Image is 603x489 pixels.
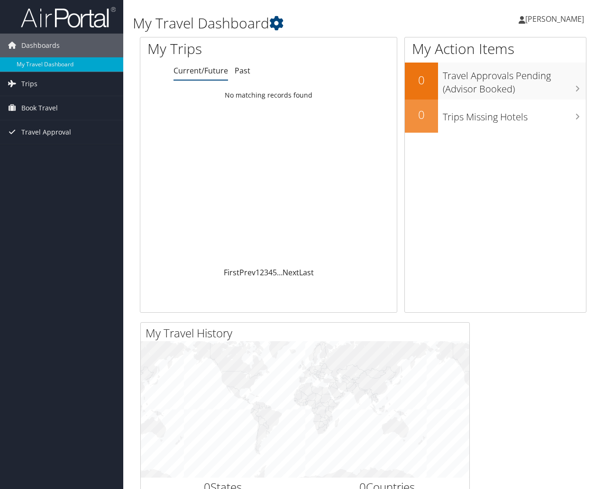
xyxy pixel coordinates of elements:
[264,267,268,278] a: 3
[21,120,71,144] span: Travel Approval
[224,267,239,278] a: First
[239,267,256,278] a: Prev
[405,63,586,99] a: 0Travel Approvals Pending (Advisor Booked)
[21,6,116,28] img: airportal-logo.png
[146,325,469,341] h2: My Travel History
[21,34,60,57] span: Dashboards
[235,65,250,76] a: Past
[147,39,283,59] h1: My Trips
[443,106,586,124] h3: Trips Missing Hotels
[21,72,37,96] span: Trips
[174,65,228,76] a: Current/Future
[405,100,586,133] a: 0Trips Missing Hotels
[405,107,438,123] h2: 0
[140,87,397,104] td: No matching records found
[405,72,438,88] h2: 0
[405,39,586,59] h1: My Action Items
[260,267,264,278] a: 2
[273,267,277,278] a: 5
[299,267,314,278] a: Last
[519,5,594,33] a: [PERSON_NAME]
[21,96,58,120] span: Book Travel
[443,64,586,96] h3: Travel Approvals Pending (Advisor Booked)
[277,267,283,278] span: …
[283,267,299,278] a: Next
[256,267,260,278] a: 1
[525,14,584,24] span: [PERSON_NAME]
[133,13,440,33] h1: My Travel Dashboard
[268,267,273,278] a: 4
